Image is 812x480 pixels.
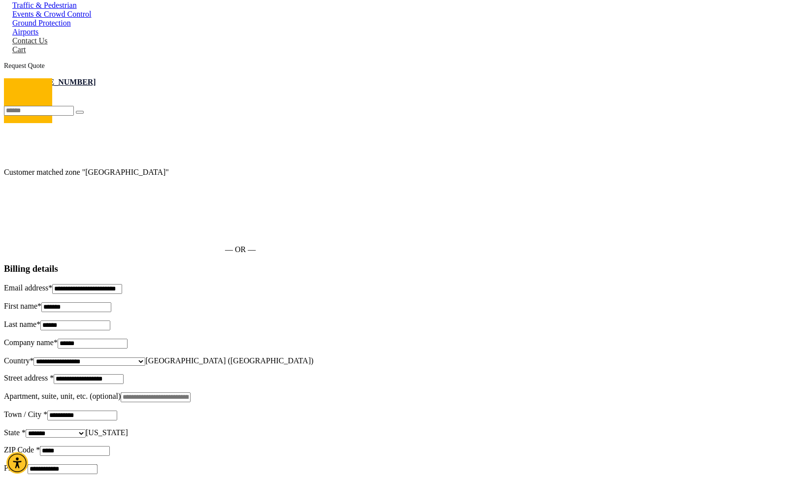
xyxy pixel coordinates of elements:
div: Request Quote [4,62,808,70]
label: Street address [4,374,54,382]
a: Ground Protection [4,19,79,27]
a: Events & Crowd Control [4,10,99,18]
span: State/Province [86,428,128,437]
div: Accessibility Menu [6,452,28,474]
label: Last name [4,320,40,328]
label: Country [4,356,33,365]
iframe: Secure express checkout frame [2,208,479,235]
span: United States (US) [145,356,313,365]
span: (optional) [90,392,121,400]
span: Country [145,356,313,365]
iframe: Secure express checkout frame [2,183,479,210]
label: Company name [4,338,58,347]
div: Customer matched zone "[GEOGRAPHIC_DATA]" [4,168,477,177]
label: State [4,428,26,437]
label: Town / City [4,410,47,418]
label: First name [4,302,41,310]
a: [PHONE_NUMBER] [24,78,96,86]
a: Cart [4,45,34,54]
a: Traffic & Pedestrian [4,1,85,9]
label: Apartment, suite, unit, etc. [4,392,121,400]
span: Florida [86,428,128,437]
label: ZIP Code [4,446,40,454]
label: Email address [4,284,52,292]
a: Airports [4,28,47,36]
p: — OR — [4,245,477,254]
a: Contact Us [4,36,56,45]
h3: Billing details [4,263,477,274]
button: Search [76,111,84,114]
